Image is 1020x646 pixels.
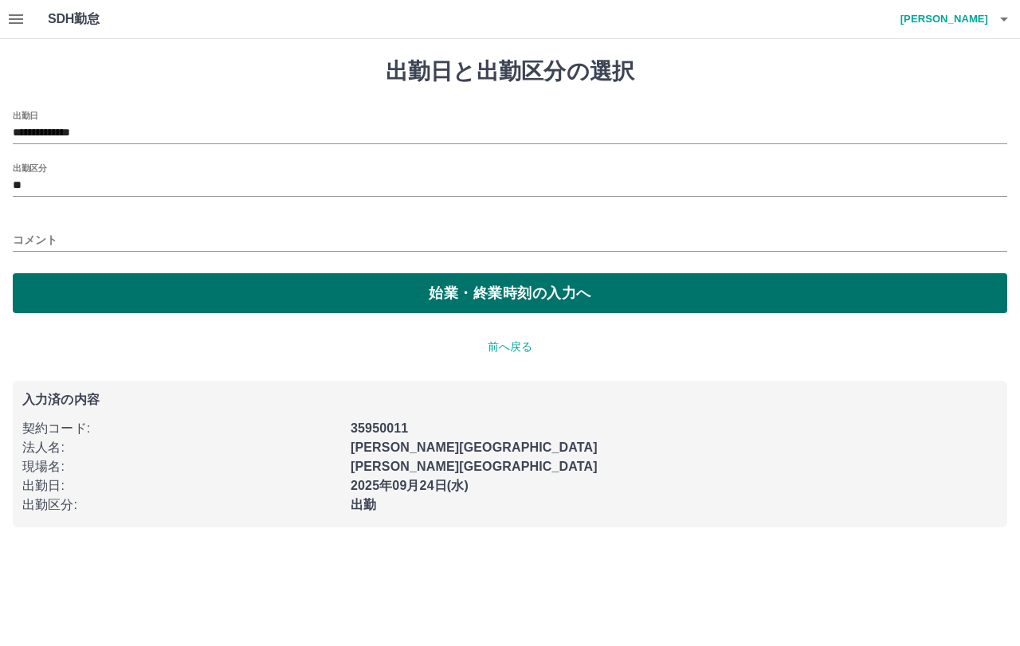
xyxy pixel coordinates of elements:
[351,498,376,511] b: 出勤
[22,419,341,438] p: 契約コード :
[351,440,598,454] b: [PERSON_NAME][GEOGRAPHIC_DATA]
[13,109,38,121] label: 出勤日
[351,460,598,473] b: [PERSON_NAME][GEOGRAPHIC_DATA]
[351,479,469,492] b: 2025年09月24日(水)
[13,162,46,174] label: 出勤区分
[13,58,1007,85] h1: 出勤日と出勤区分の選択
[22,457,341,476] p: 現場名 :
[22,495,341,515] p: 出勤区分 :
[13,339,1007,355] p: 前へ戻る
[22,476,341,495] p: 出勤日 :
[351,421,408,435] b: 35950011
[13,273,1007,313] button: 始業・終業時刻の入力へ
[22,438,341,457] p: 法人名 :
[22,393,998,406] p: 入力済の内容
